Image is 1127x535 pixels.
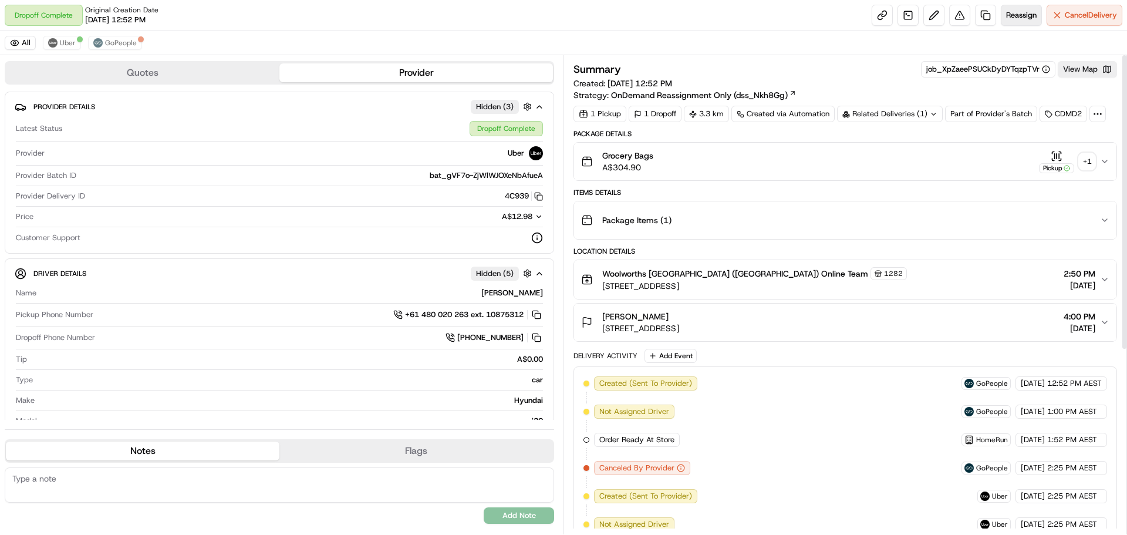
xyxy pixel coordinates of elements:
[602,322,679,334] span: [STREET_ADDRESS]
[502,211,532,221] span: A$12.98
[16,170,76,181] span: Provider Batch ID
[1064,311,1095,322] span: 4:00 PM
[508,148,524,159] span: Uber
[33,102,95,112] span: Provider Details
[1079,153,1095,170] div: + 1
[980,520,990,529] img: uber-new-logo.jpeg
[85,15,146,25] span: [DATE] 12:52 PM
[976,379,1008,388] span: GoPeople
[43,36,81,50] button: Uber
[1047,406,1097,417] span: 1:00 PM AEST
[83,198,142,208] a: Powered byPylon
[16,211,33,222] span: Price
[964,407,974,416] img: gopeople_logo.png
[471,99,535,114] button: Hidden (3)
[599,435,674,445] span: Order Ready At Store
[16,233,80,243] span: Customer Support
[1039,150,1074,173] button: Pickup
[93,38,103,48] img: gopeople_logo.png
[85,5,158,15] span: Original Creation Date
[1047,435,1097,445] span: 1:52 PM AEST
[602,268,868,280] span: Woolworths [GEOGRAPHIC_DATA] ([GEOGRAPHIC_DATA]) Online Team
[573,188,1117,197] div: Items Details
[602,280,907,292] span: [STREET_ADDRESS]
[574,304,1116,341] button: [PERSON_NAME][STREET_ADDRESS]4:00 PM[DATE]
[926,64,1050,75] button: job_XpZaeePSUCkDyDYTqzpTVr
[279,63,553,82] button: Provider
[599,519,669,530] span: Not Assigned Driver
[1040,106,1087,122] div: CDMD2
[32,354,543,365] div: A$0.00
[39,395,543,406] div: Hyundai
[16,123,62,134] span: Latest Status
[731,106,835,122] a: Created via Automation
[95,166,193,187] a: 💻API Documentation
[574,201,1116,239] button: Package Items (1)
[599,463,674,473] span: Canceled By Provider
[1021,406,1045,417] span: [DATE]
[117,199,142,208] span: Pylon
[41,288,543,298] div: [PERSON_NAME]
[12,47,214,66] p: Welcome 👋
[980,492,990,501] img: uber-new-logo.jpeg
[1021,519,1045,530] span: [DATE]
[16,416,37,426] span: Model
[60,38,76,48] span: Uber
[31,76,211,88] input: Got a question? Start typing here...
[440,211,543,222] button: A$12.98
[393,308,543,321] button: +61 480 020 263 ext. 10875312
[1039,163,1074,173] div: Pickup
[602,161,653,173] span: A$304.90
[1039,150,1095,173] button: Pickup+1
[405,309,524,320] span: +61 480 020 263 ext. 10875312
[1064,268,1095,280] span: 2:50 PM
[40,124,149,133] div: We're available if you need us!
[476,268,514,279] span: Hidden ( 5 )
[573,89,797,101] div: Strategy:
[446,331,543,344] button: [PHONE_NUMBER]
[16,354,27,365] span: Tip
[12,112,33,133] img: 1736555255976-a54dd68f-1ca7-489b-9aae-adbdc363a1c4
[573,106,626,122] div: 1 Pickup
[88,36,142,50] button: GoPeople
[48,38,58,48] img: uber-new-logo.jpeg
[837,106,943,122] div: Related Deliveries (1)
[33,269,86,278] span: Driver Details
[16,395,35,406] span: Make
[1021,463,1045,473] span: [DATE]
[6,442,279,460] button: Notes
[7,166,95,187] a: 📗Knowledge Base
[964,463,974,473] img: gopeople_logo.png
[573,129,1117,139] div: Package Details
[573,64,621,75] h3: Summary
[599,406,669,417] span: Not Assigned Driver
[1047,463,1097,473] span: 2:25 PM AEST
[430,170,543,181] span: bat_gVF7o-ZjWlWJOXeNbAfueA
[1021,378,1045,389] span: [DATE]
[16,191,85,201] span: Provider Delivery ID
[505,191,543,201] button: 4C939
[1047,378,1102,389] span: 12:52 PM AEST
[992,520,1008,529] span: Uber
[16,288,36,298] span: Name
[976,407,1008,416] span: GoPeople
[611,89,797,101] a: OnDemand Reassignment Only (dss_Nkh8Gg)
[573,247,1117,256] div: Location Details
[599,378,692,389] span: Created (Sent To Provider)
[200,116,214,130] button: Start new chat
[611,89,788,101] span: OnDemand Reassignment Only (dss_Nkh8Gg)
[1021,491,1045,502] span: [DATE]
[1058,61,1117,78] button: View Map
[23,170,90,182] span: Knowledge Base
[602,150,653,161] span: Grocery Bags
[964,379,974,388] img: gopeople_logo.png
[15,264,544,283] button: Driver DetailsHidden (5)
[992,492,1008,501] span: Uber
[12,171,21,181] div: 📗
[573,78,672,89] span: Created:
[684,106,729,122] div: 3.3 km
[471,266,535,281] button: Hidden (5)
[1064,322,1095,334] span: [DATE]
[476,102,514,112] span: Hidden ( 3 )
[602,214,672,226] span: Package Items ( 1 )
